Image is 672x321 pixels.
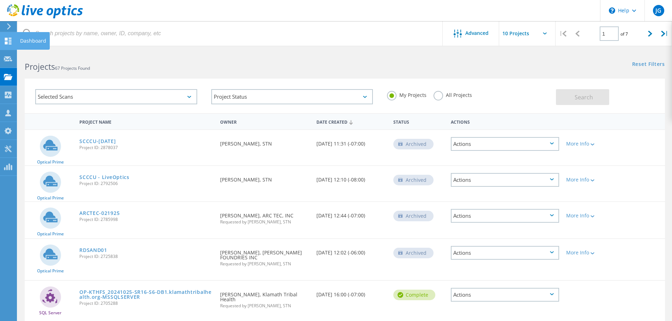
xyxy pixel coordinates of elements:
span: Optical Prime [37,269,64,273]
div: More Info [566,141,610,146]
div: More Info [566,250,610,255]
div: More Info [566,177,610,182]
div: Actions [451,137,559,151]
div: [PERSON_NAME], [PERSON_NAME] FOUNDRIES INC [217,239,313,273]
span: Project ID: 2792506 [79,181,213,186]
span: SQL Server [39,311,61,315]
div: [PERSON_NAME], STN [217,130,313,153]
a: SCCCU-[DATE] [79,139,116,144]
div: Actions [451,173,559,187]
label: My Projects [387,91,426,98]
div: Selected Scans [35,89,197,104]
span: Optical Prime [37,232,64,236]
span: Requested by [PERSON_NAME], STN [220,220,309,224]
div: Actions [451,246,559,260]
span: Project ID: 2785998 [79,217,213,222]
span: Project ID: 2705288 [79,301,213,305]
a: SCCCU - LiveOptics [79,175,129,180]
span: Search [575,93,593,101]
div: More Info [566,213,610,218]
span: Requested by [PERSON_NAME], STN [220,304,309,308]
div: | [658,21,672,46]
div: Project Status [211,89,373,104]
a: ARCTEC-021925 [79,211,120,216]
div: [PERSON_NAME], ARC TEC, INC [217,202,313,231]
button: Search [556,89,609,105]
span: Requested by [PERSON_NAME], STN [220,262,309,266]
div: Archived [393,175,434,185]
div: Project Name [76,115,217,128]
div: | [556,21,570,46]
div: [DATE] 16:00 (-07:00) [313,281,390,304]
div: [DATE] 12:10 (-08:00) [313,166,390,189]
div: [PERSON_NAME], Klamath Tribal Health [217,281,313,315]
a: Live Optics Dashboard [7,15,83,20]
span: Project ID: 2725838 [79,254,213,259]
div: Complete [393,290,435,300]
span: Advanced [465,31,489,36]
div: [DATE] 12:44 (-07:00) [313,202,390,225]
a: Reset Filters [632,62,665,68]
div: [DATE] 12:02 (-06:00) [313,239,390,262]
div: [PERSON_NAME], STN [217,166,313,189]
span: of 7 [620,31,628,37]
div: [DATE] 11:31 (-07:00) [313,130,390,153]
span: JG [655,8,661,13]
div: Archived [393,211,434,221]
b: Projects [25,61,55,72]
div: Archived [393,248,434,258]
label: All Projects [434,91,472,98]
input: Search projects by name, owner, ID, company, etc [18,21,443,46]
span: Optical Prime [37,196,64,200]
svg: \n [609,7,615,14]
div: Actions [447,115,563,128]
div: Actions [451,209,559,223]
div: Owner [217,115,313,128]
span: Optical Prime [37,160,64,164]
div: Archived [393,139,434,149]
a: RDSAND01 [79,248,107,253]
span: 67 Projects Found [55,65,90,71]
div: Date Created [313,115,390,128]
div: Dashboard [20,38,46,43]
a: OP-KTHFS_20241025-SR16-S6-DB1.klamathtribalhealth.org-MSSQLSERVER [79,290,213,300]
div: Actions [451,288,559,302]
div: Status [390,115,447,128]
span: Project ID: 2878037 [79,146,213,150]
